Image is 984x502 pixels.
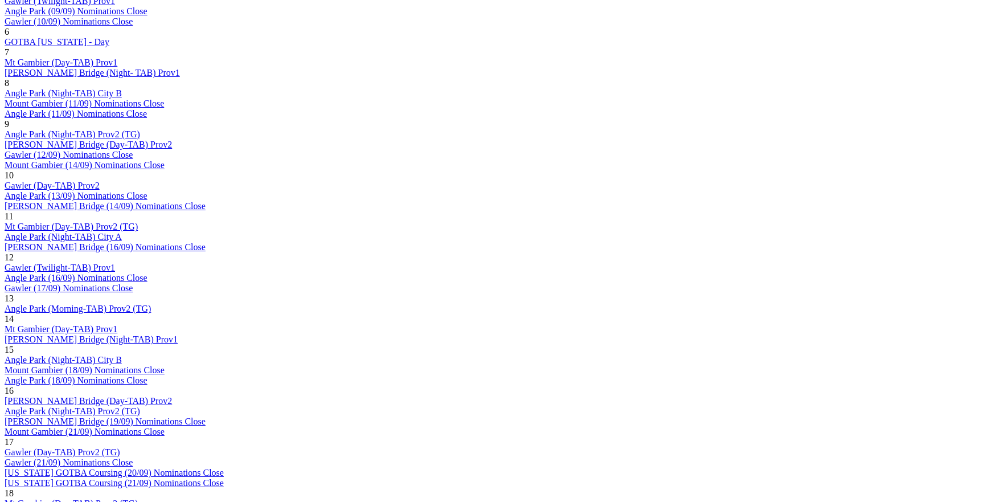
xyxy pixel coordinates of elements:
a: Angle Park (11/09) Nominations Close [5,109,147,119]
a: [PERSON_NAME] Bridge (16/09) Nominations Close [5,242,206,252]
span: 7 [5,47,9,57]
a: Angle Park (16/09) Nominations Close [5,273,147,283]
span: 6 [5,27,9,36]
a: Gawler (Twilight-TAB) Prov1 [5,263,115,272]
a: Gawler (10/09) Nominations Close [5,17,133,26]
a: [PERSON_NAME] Bridge (19/09) Nominations Close [5,417,206,426]
a: [PERSON_NAME] Bridge (Night-TAB) Prov1 [5,334,178,344]
span: 13 [5,293,14,303]
span: 9 [5,119,9,129]
span: 17 [5,437,14,447]
a: [PERSON_NAME] Bridge (Night- TAB) Prov1 [5,68,180,77]
span: 10 [5,170,14,180]
a: Gawler (21/09) Nominations Close [5,458,133,467]
a: [PERSON_NAME] Bridge (14/09) Nominations Close [5,201,206,211]
a: Gawler (17/09) Nominations Close [5,283,133,293]
a: Mount Gambier (14/09) Nominations Close [5,160,165,170]
a: Angle Park (Night-TAB) City B [5,355,122,365]
a: [PERSON_NAME] Bridge (Day-TAB) Prov2 [5,140,172,149]
a: Angle Park (18/09) Nominations Close [5,376,147,385]
a: [US_STATE] GOTBA Coursing (20/09) Nominations Close [5,468,224,477]
a: Gawler (Day-TAB) Prov2 (TG) [5,447,120,457]
a: Angle Park (Morning-TAB) Prov2 (TG) [5,304,151,313]
span: 8 [5,78,9,88]
a: [PERSON_NAME] Bridge (Day-TAB) Prov2 [5,396,172,406]
span: 18 [5,488,14,498]
a: Mt Gambier (Day-TAB) Prov2 (TG) [5,222,138,231]
a: Gawler (12/09) Nominations Close [5,150,133,160]
a: Mount Gambier (11/09) Nominations Close [5,99,164,108]
a: Mount Gambier (18/09) Nominations Close [5,365,165,375]
a: Mount Gambier (21/09) Nominations Close [5,427,165,436]
a: Angle Park (Night-TAB) City A [5,232,122,242]
a: [US_STATE] GOTBA Coursing (21/09) Nominations Close [5,478,224,488]
a: Mt Gambier (Day-TAB) Prov1 [5,58,117,67]
span: 15 [5,345,14,354]
a: Angle Park (Night-TAB) Prov2 (TG) [5,129,140,139]
a: Angle Park (09/09) Nominations Close [5,6,147,16]
a: Angle Park (Night-TAB) Prov2 (TG) [5,406,140,416]
span: 12 [5,252,14,262]
span: 16 [5,386,14,395]
a: Angle Park (13/09) Nominations Close [5,191,147,201]
span: 14 [5,314,14,324]
a: Gawler (Day-TAB) Prov2 [5,181,100,190]
span: 11 [5,211,13,221]
a: Angle Park (Night-TAB) City B [5,88,122,98]
a: GOTBA [US_STATE] - Day [5,37,109,47]
a: Mt Gambier (Day-TAB) Prov1 [5,324,117,334]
